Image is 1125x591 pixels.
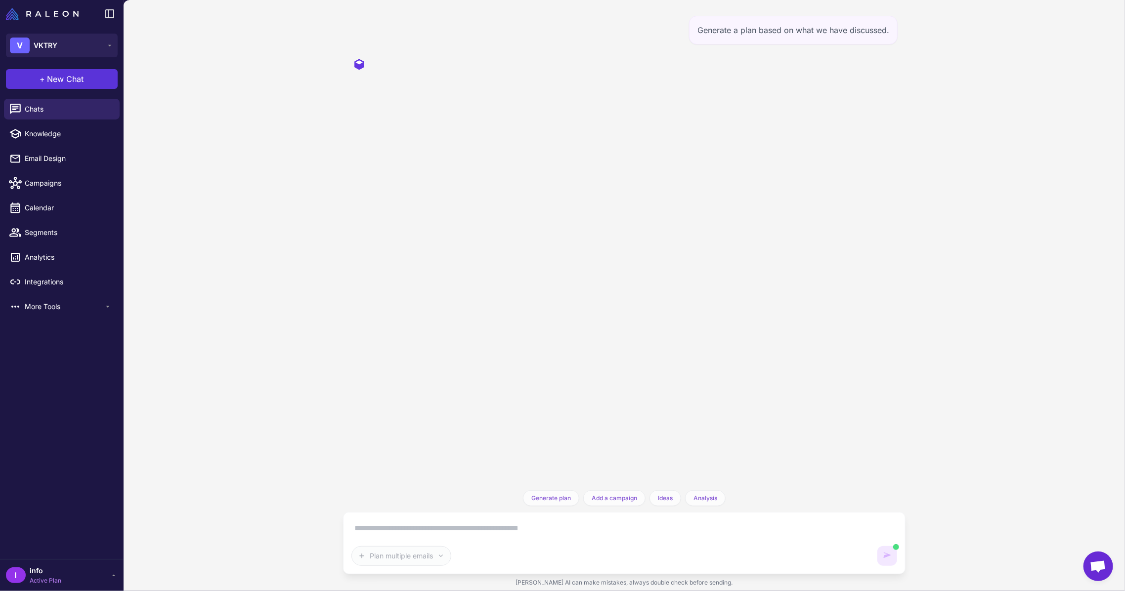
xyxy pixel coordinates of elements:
button: AI is generating content. You can keep typing but cannot send until it completes. [877,546,897,566]
div: [PERSON_NAME] AI can make mistakes, always double check before sending. [343,574,906,591]
button: VVKTRY [6,34,118,57]
span: Ideas [658,494,673,503]
span: Generate plan [531,494,571,503]
span: Campaigns [25,178,112,189]
a: Campaigns [4,173,120,194]
button: +New Chat [6,69,118,89]
a: Chats [4,99,120,119]
span: info [30,565,61,576]
div: V [10,38,30,53]
span: VKTRY [34,40,57,51]
span: + [40,73,45,85]
span: New Chat [47,73,84,85]
span: AI is generating content. You can still type but cannot send yet. [893,544,899,550]
img: Raleon Logo [6,8,79,20]
div: I [6,567,26,583]
span: Chats [25,104,112,115]
a: Integrations [4,272,120,292]
a: Raleon Logo [6,8,83,20]
button: Generate plan [523,490,579,506]
button: Plan multiple emails [351,546,451,566]
div: Open chat [1083,552,1113,581]
span: Integrations [25,276,112,287]
a: Email Design [4,148,120,169]
span: Segments [25,227,112,238]
a: Calendar [4,197,120,218]
span: Calendar [25,202,112,213]
span: Add a campaign [592,494,637,503]
a: Segments [4,222,120,243]
div: Generate a plan based on what we have discussed. [689,16,898,44]
button: Add a campaign [583,490,646,506]
span: Active Plan [30,576,61,585]
span: Analytics [25,252,112,263]
span: More Tools [25,301,104,312]
span: Knowledge [25,128,112,139]
span: Email Design [25,153,112,164]
a: Knowledge [4,123,120,144]
span: Analysis [693,494,717,503]
a: Analytics [4,247,120,268]
button: Analysis [685,490,726,506]
button: Ideas [649,490,681,506]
